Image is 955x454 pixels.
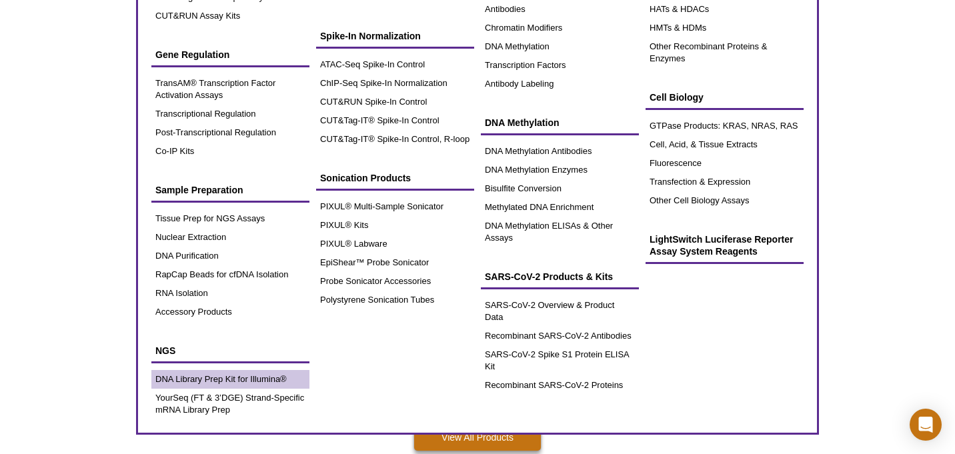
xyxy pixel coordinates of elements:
[481,75,639,93] a: Antibody Labeling
[481,345,639,376] a: SARS-CoV-2 Spike S1 Protein ELISA Kit
[316,235,474,253] a: PIXUL® Labware
[151,370,309,389] a: DNA Library Prep Kit for Illumina®
[151,177,309,203] a: Sample Preparation
[316,111,474,130] a: CUT&Tag-IT® Spike-In Control
[646,173,804,191] a: Transfection & Expression
[316,55,474,74] a: ATAC-Seq Spike-In Control
[481,110,639,135] a: DNA Methylation
[646,191,804,210] a: Other Cell Biology Assays
[481,56,639,75] a: Transcription Factors
[151,247,309,265] a: DNA Purification
[316,130,474,149] a: CUT&Tag-IT® Spike-In Control, R-loop
[316,197,474,216] a: PIXUL® Multi-Sample Sonicator
[151,123,309,142] a: Post-Transcriptional Regulation
[151,303,309,321] a: Accessory Products
[481,376,639,395] a: Recombinant SARS-CoV-2 Proteins
[481,19,639,37] a: Chromatin Modifiers
[155,49,229,60] span: Gene Regulation
[481,296,639,327] a: SARS-CoV-2 Overview & Product Data
[155,345,175,356] span: NGS
[646,19,804,37] a: HMTs & HDMs
[316,93,474,111] a: CUT&RUN Spike-In Control
[316,74,474,93] a: ChIP-Seq Spike-In Normalization
[646,37,804,68] a: Other Recombinant Proteins & Enzymes
[316,272,474,291] a: Probe Sonicator Accessories
[481,264,639,289] a: SARS-CoV-2 Products & Kits
[485,117,559,128] span: DNA Methylation
[646,117,804,135] a: GTPase Products: KRAS, NRAS, RAS
[646,154,804,173] a: Fluorescence
[481,142,639,161] a: DNA Methylation Antibodies
[316,253,474,272] a: EpiShear™ Probe Sonicator
[316,23,474,49] a: Spike-In Normalization
[151,42,309,67] a: Gene Regulation
[650,234,793,257] span: LightSwitch Luciferase Reporter Assay System Reagents
[151,105,309,123] a: Transcriptional Regulation
[481,217,639,247] a: DNA Methylation ELISAs & Other Assays
[316,165,474,191] a: Sonication Products
[151,74,309,105] a: TransAM® Transcription Factor Activation Assays
[481,161,639,179] a: DNA Methylation Enzymes
[151,265,309,284] a: RapCap Beads for cfDNA Isolation
[151,7,309,25] a: CUT&RUN Assay Kits
[414,424,541,451] a: View All Products
[481,179,639,198] a: Bisulfite Conversion
[151,284,309,303] a: RNA Isolation
[151,209,309,228] a: Tissue Prep for NGS Assays
[320,31,421,41] span: Spike-In Normalization
[316,291,474,309] a: Polystyrene Sonication Tubes
[151,389,309,419] a: YourSeq (FT & 3’DGE) Strand-Specific mRNA Library Prep
[155,185,243,195] span: Sample Preparation
[151,228,309,247] a: Nuclear Extraction
[485,271,613,282] span: SARS-CoV-2 Products & Kits
[646,135,804,154] a: Cell, Acid, & Tissue Extracts
[320,173,411,183] span: Sonication Products
[646,85,804,110] a: Cell Biology
[151,142,309,161] a: Co-IP Kits
[316,216,474,235] a: PIXUL® Kits
[481,37,639,56] a: DNA Methylation
[481,327,639,345] a: Recombinant SARS-CoV-2 Antibodies
[646,227,804,264] a: LightSwitch Luciferase Reporter Assay System Reagents
[151,338,309,363] a: NGS
[650,92,704,103] span: Cell Biology
[910,409,942,441] div: Open Intercom Messenger
[481,198,639,217] a: Methylated DNA Enrichment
